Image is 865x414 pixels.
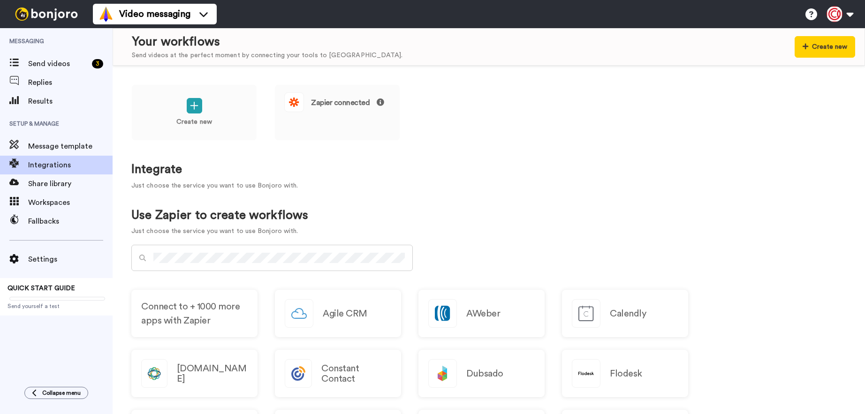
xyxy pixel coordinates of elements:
[28,197,113,208] span: Workspaces
[429,360,456,387] img: logo_dubsado.svg
[131,84,257,141] a: Create new
[311,98,384,106] span: Zapier connected
[28,216,113,227] span: Fallbacks
[131,209,308,222] h1: Use Zapier to create workflows
[131,350,258,397] a: [DOMAIN_NAME]
[274,84,400,141] a: Zapier connected
[8,285,75,292] span: QUICK START GUIDE
[572,360,600,387] img: logo_flodesk.svg
[429,300,456,327] img: logo_aweber.svg
[24,387,88,399] button: Collapse menu
[177,363,248,384] h2: [DOMAIN_NAME]
[42,389,81,397] span: Collapse menu
[321,363,391,384] h2: Constant Contact
[610,309,646,319] h2: Calendly
[28,254,113,265] span: Settings
[119,8,190,21] span: Video messaging
[610,369,642,379] h2: Flodesk
[418,350,545,397] a: Dubsado
[572,300,600,327] img: logo_calendly.svg
[323,309,367,319] h2: Agile CRM
[285,360,311,387] img: logo_constant_contact.svg
[285,300,313,327] img: logo_agile_crm.svg
[141,300,248,328] span: Connect to + 1000 more apps with Zapier
[28,141,113,152] span: Message template
[275,350,401,397] a: Constant Contact
[28,178,113,189] span: Share library
[466,369,503,379] h2: Dubsado
[562,290,688,337] a: Calendly
[466,309,500,319] h2: AWeber
[28,77,113,88] span: Replies
[131,226,308,236] p: Just choose the service you want to use Bonjoro with.
[131,163,846,176] h1: Integrate
[92,59,103,68] div: 3
[795,36,855,58] button: Create new
[11,8,82,21] img: bj-logo-header-white.svg
[142,360,167,387] img: logo_closecom.svg
[132,51,402,60] div: Send videos at the perfect moment by connecting your tools to [GEOGRAPHIC_DATA].
[132,33,402,51] div: Your workflows
[131,181,846,191] p: Just choose the service you want to use Bonjoro with.
[99,7,114,22] img: vm-color.svg
[28,96,113,107] span: Results
[176,117,212,127] p: Create new
[28,159,113,171] span: Integrations
[8,302,105,310] span: Send yourself a test
[28,58,88,69] span: Send videos
[275,290,401,337] a: Agile CRM
[562,350,688,397] a: Flodesk
[131,290,258,337] a: Connect to + 1000 more apps with Zapier
[285,93,304,112] img: logo_zapier.svg
[418,290,545,337] a: AWeber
